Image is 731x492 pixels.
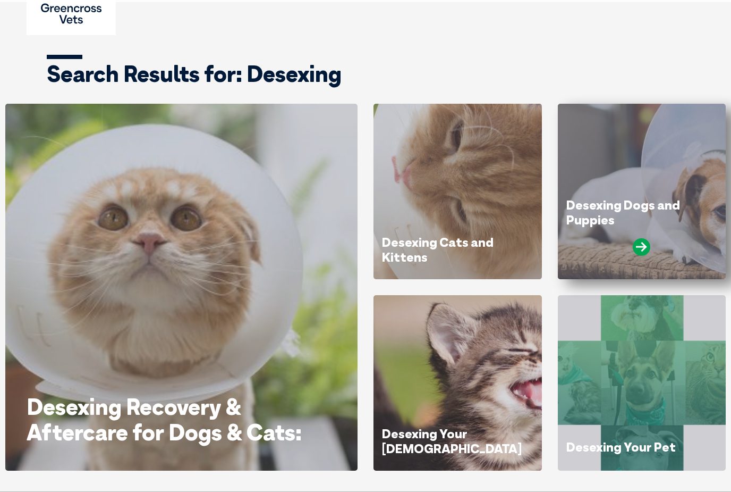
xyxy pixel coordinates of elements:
[566,197,680,228] a: Desexing Dogs and Puppies
[47,63,684,85] h1: Search Results for: Desexing
[27,393,302,472] a: Desexing Recovery & Aftercare for Dogs & Cats: The Complete Guide
[566,439,676,455] a: Desexing Your Pet
[382,234,494,265] a: Desexing Cats and Kittens
[382,426,522,471] a: Desexing Your [DEMOGRAPHIC_DATA] Pet – Greencross Vets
